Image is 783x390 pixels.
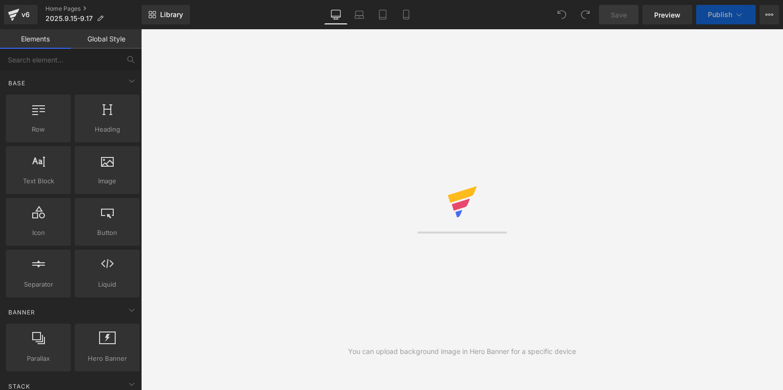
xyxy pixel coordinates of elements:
span: Separator [9,279,68,290]
button: More [760,5,779,24]
a: New Library [142,5,190,24]
span: Publish [708,11,732,19]
a: Laptop [348,5,371,24]
span: Hero Banner [78,353,137,364]
a: Global Style [71,29,142,49]
span: Parallax [9,353,68,364]
span: Button [78,228,137,238]
a: Home Pages [45,5,142,13]
span: Banner [7,308,36,317]
button: Redo [576,5,595,24]
a: Desktop [324,5,348,24]
button: Publish [696,5,756,24]
span: Save [611,10,627,20]
button: Undo [552,5,572,24]
span: 2025.9.15-9.17 [45,15,93,22]
span: Library [160,10,183,19]
div: v6 [20,8,32,21]
a: Tablet [371,5,394,24]
div: You can upload background image in Hero Banner for a specific device [348,346,576,357]
span: Image [78,176,137,186]
span: Liquid [78,279,137,290]
span: Icon [9,228,68,238]
span: Preview [654,10,680,20]
a: Preview [642,5,692,24]
span: Base [7,78,26,88]
span: Heading [78,124,137,135]
a: v6 [4,5,38,24]
a: Mobile [394,5,418,24]
span: Text Block [9,176,68,186]
span: Row [9,124,68,135]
